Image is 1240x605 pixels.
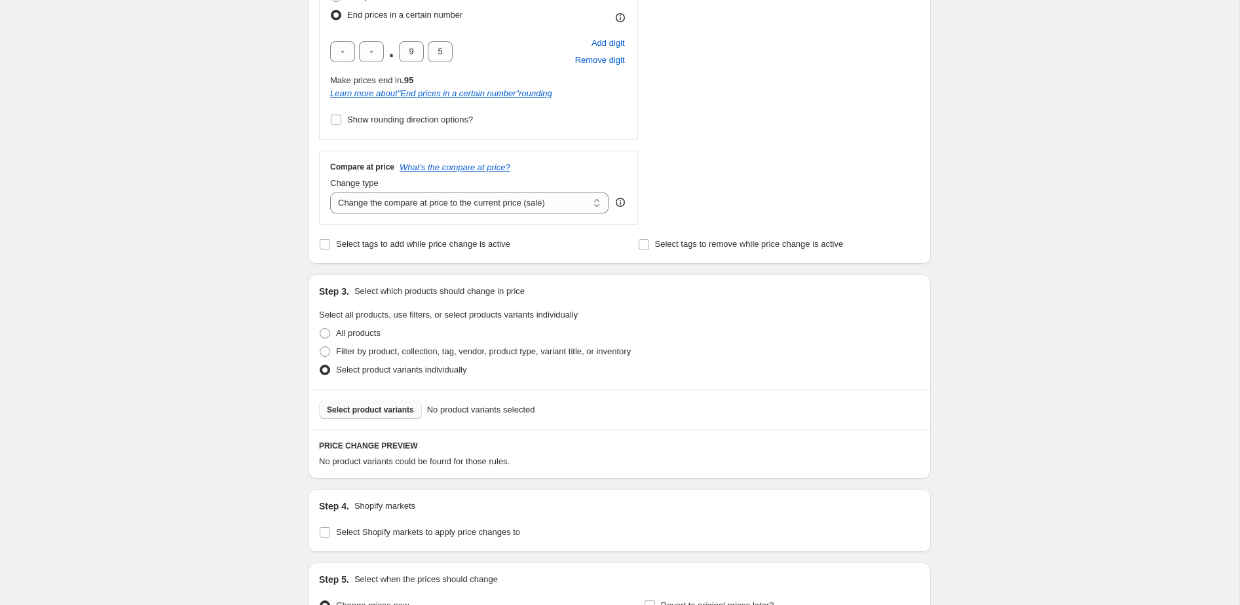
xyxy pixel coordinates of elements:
h6: PRICE CHANGE PREVIEW [319,441,920,451]
input: ﹡ [399,41,424,62]
input: ﹡ [330,41,355,62]
button: What's the compare at price? [400,162,510,172]
h2: Step 5. [319,573,349,586]
span: No product variants could be found for those rules. [319,456,510,466]
span: No product variants selected [427,403,535,416]
p: Select which products should change in price [354,285,525,298]
a: Learn more about"End prices in a certain number"rounding [330,88,552,98]
span: Select tags to add while price change is active [336,239,510,249]
span: Make prices end in [330,75,413,85]
b: .95 [402,75,413,85]
span: Select all products, use filters, or select products variants individually [319,310,578,320]
span: All products [336,328,381,338]
button: Remove placeholder [573,52,627,69]
i: Learn more about " End prices in a certain number " rounding [330,88,552,98]
span: . [388,41,395,62]
span: Change type [330,178,379,188]
div: help [614,196,627,209]
h2: Step 4. [319,500,349,513]
p: Select when the prices should change [354,573,498,586]
span: Select Shopify markets to apply price changes to [336,527,520,537]
button: Select product variants [319,401,422,419]
p: Shopify markets [354,500,415,513]
button: Add placeholder [590,35,627,52]
input: ﹡ [359,41,384,62]
span: Select product variants [327,405,414,415]
h3: Compare at price [330,162,394,172]
span: Select tags to remove while price change is active [655,239,844,249]
span: Remove digit [575,54,625,67]
span: Show rounding direction options? [347,115,473,124]
span: Filter by product, collection, tag, vendor, product type, variant title, or inventory [336,346,631,356]
input: ﹡ [428,41,453,62]
span: Select product variants individually [336,365,466,375]
span: Add digit [592,37,625,50]
span: End prices in a certain number [347,10,462,20]
h2: Step 3. [319,285,349,298]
